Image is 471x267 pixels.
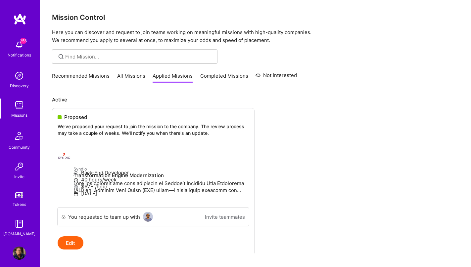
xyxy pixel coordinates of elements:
span: Proposed [64,114,87,121]
i: icon MoneyGray [73,185,78,190]
p: We've proposed your request to join the mission to the company. The review process may take a cou... [58,123,249,136]
img: User Avatar [13,247,26,260]
a: Invite teammates [205,213,245,220]
div: Tokens [13,201,26,208]
img: Community [11,128,27,144]
i: icon SearchGrey [57,53,65,60]
img: User Avatar [143,212,153,222]
div: Community [9,144,30,151]
img: bell [13,38,26,52]
p: Back-End Developer [73,169,249,176]
img: teamwork [13,98,26,112]
div: [DOMAIN_NAME] [3,230,35,237]
div: Invite [14,173,24,180]
button: Edit [58,236,83,249]
a: All Missions [117,72,145,83]
i: icon Clock [73,178,78,183]
a: Syndio company logoSyndioTransformation Engine ModernizationLore ips dolorsit ame cons adipiscin ... [52,144,254,207]
a: Not Interested [256,71,297,83]
p: $67+ /hour [73,183,249,190]
div: Notifications [8,52,31,58]
div: You requested to team up with [68,213,140,220]
p: Active [52,96,459,103]
p: 40 hours/week [73,176,249,183]
img: logo [13,13,26,25]
input: Find Mission... [65,53,212,60]
a: Applied Missions [153,72,193,83]
h3: Mission Control [52,13,459,21]
img: Invite [13,160,26,173]
img: discovery [13,69,26,82]
span: 256 [21,38,26,44]
a: User Avatar [11,247,27,260]
a: Completed Missions [200,72,248,83]
i: icon Applicant [73,171,78,176]
p: [DATE] [73,190,249,197]
i: icon Calendar [73,192,78,197]
div: Discovery [10,82,29,89]
img: tokens [15,192,23,198]
img: guide book [13,217,26,230]
img: Syndio company logo [58,149,71,163]
a: Recommended Missions [52,72,110,83]
p: Here you can discover and request to join teams working on meaningful missions with high-quality ... [52,28,459,44]
div: Missions [11,112,27,119]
